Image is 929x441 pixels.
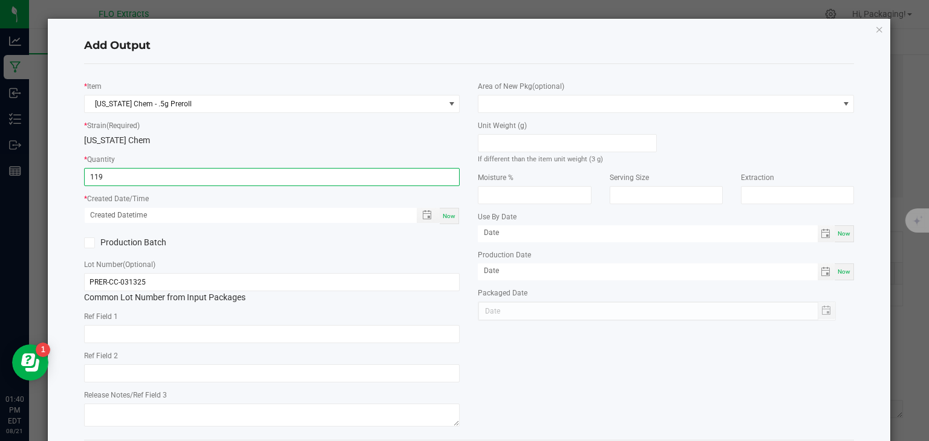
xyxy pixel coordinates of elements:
span: (Optional) [123,260,155,269]
span: Now [838,230,850,237]
label: Ref Field 2 [84,350,118,361]
iframe: Resource center [12,344,48,381]
span: Now [443,213,455,219]
label: Production Batch [84,236,263,249]
label: Unit Weight (g) [478,120,527,131]
iframe: Resource center unread badge [36,343,50,357]
span: Toggle popup [417,208,440,223]
h4: Add Output [84,38,855,54]
label: Lot Number [84,259,155,270]
label: Production Date [478,249,531,260]
span: Now [838,268,850,275]
input: Created Datetime [85,208,404,223]
label: Moisture % [478,172,513,183]
label: Release Notes/Ref Field 3 [84,390,167,401]
label: Ref Field 1 [84,311,118,322]
label: Area of New Pkg [478,81,564,92]
span: [US_STATE] Chem [84,135,150,145]
span: Toggle calendar [818,225,835,242]
label: Use By Date [478,211,517,222]
label: Created Date/Time [87,193,149,204]
div: Common Lot Number from Input Packages [84,273,460,304]
label: Strain [87,120,140,131]
span: (Required) [106,121,140,130]
label: Item [87,81,102,92]
label: Packaged Date [478,288,527,298]
small: If different than the item unit weight (3 g) [478,155,603,163]
label: Extraction [741,172,774,183]
input: Date [478,263,817,278]
span: [US_STATE] Chem - .5g Preroll [85,95,445,112]
label: Quantity [87,154,115,165]
span: Toggle calendar [818,263,835,280]
span: (optional) [532,82,564,91]
input: Date [478,225,817,240]
label: Serving Size [610,172,649,183]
